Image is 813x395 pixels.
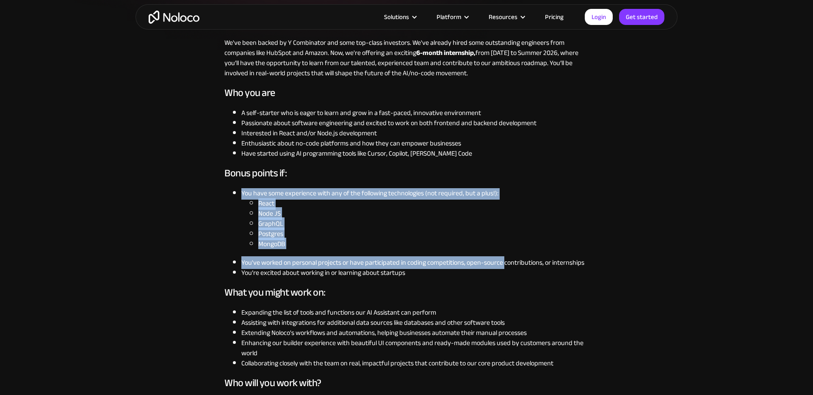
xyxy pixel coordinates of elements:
[384,11,409,22] div: Solutions
[258,239,589,249] li: MongoDB
[437,11,461,22] div: Platform
[373,11,426,22] div: Solutions
[258,208,589,219] li: Node JS
[258,219,589,229] li: GraphQL
[224,377,589,390] h3: Who will you work with?
[619,9,664,25] a: Get started
[224,167,589,180] h3: Bonus points if:
[241,338,589,358] li: Enhancing our builder experience with beautiful UI components and ready-made modules used by cust...
[241,188,589,249] li: You have some experience with any of the following technologies (not required, but a plus!):
[241,108,589,118] li: A self-starter who is eager to learn and grow in a fast-paced, innovative environment
[241,268,589,278] li: You’re excited about working in or learning about startups
[426,11,478,22] div: Platform
[534,11,574,22] a: Pricing
[224,87,589,99] h3: Who you are
[224,286,589,299] h3: What you might work on:
[258,229,589,239] li: Postgres
[241,328,589,338] li: Extending Noloco's workflows and automations, helping businesses automate their manual processes
[241,118,589,128] li: Passionate about software engineering and excited to work on both frontend and backend development
[241,258,589,268] li: You've worked on personal projects or have participated in coding competitions, open-source contr...
[224,38,589,78] p: We've been backed by Y Combinator and some top-class investors. We've already hired some outstand...
[241,318,589,328] li: Assisting with integrations for additional data sources like databases and other software tools
[585,9,613,25] a: Login
[416,47,476,59] strong: 6-month internship,
[489,11,517,22] div: Resources
[241,148,589,159] li: Have started using AI programming tools like Cursor, Copilot, [PERSON_NAME] Code
[241,307,589,318] li: Expanding the list of tools and functions our AI Assistant can perform
[241,128,589,138] li: Interested in React and/or Node.js development
[241,358,589,368] li: Collaborating closely with the team on real, impactful projects that contribute to our core produ...
[241,138,589,148] li: Enthusiastic about no-code platforms and how they can empower businesses
[258,198,589,208] li: React
[149,11,199,24] a: home
[478,11,534,22] div: Resources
